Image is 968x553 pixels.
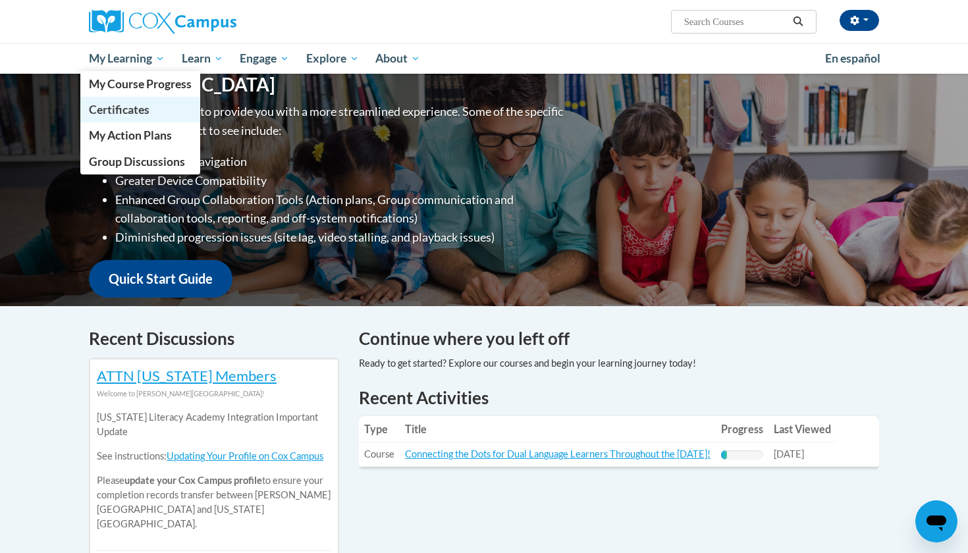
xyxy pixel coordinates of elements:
button: Account Settings [840,10,879,31]
span: Learn [182,51,223,66]
div: Main menu [69,43,899,74]
p: Overall, we are proud to provide you with a more streamlined experience. Some of the specific cha... [89,102,566,140]
a: Quick Start Guide [89,260,232,298]
a: My Learning [80,43,173,74]
input: Search Courses [683,14,788,30]
span: Group Discussions [89,155,185,169]
div: Welcome to [PERSON_NAME][GEOGRAPHIC_DATA]! [97,386,331,401]
th: Progress [716,416,768,442]
th: Last Viewed [768,416,836,442]
a: Updating Your Profile on Cox Campus [167,450,323,461]
a: Engage [231,43,298,74]
a: ATTN [US_STATE] Members [97,367,277,384]
div: Please to ensure your completion records transfer between [PERSON_NAME][GEOGRAPHIC_DATA] and [US_... [97,401,331,541]
a: Explore [298,43,367,74]
th: Title [400,416,716,442]
a: Cox Campus [89,10,339,34]
span: Explore [306,51,359,66]
li: Enhanced Group Collaboration Tools (Action plans, Group communication and collaboration tools, re... [115,190,566,228]
span: Course [364,448,394,460]
a: Certificates [80,97,200,122]
button: Search [788,14,808,30]
b: update your Cox Campus profile [124,475,262,486]
span: Certificates [89,103,149,117]
a: Connecting the Dots for Dual Language Learners Throughout the [DATE]! [405,448,711,460]
iframe: Button to launch messaging window [915,500,957,542]
a: My Course Progress [80,71,200,97]
span: My Action Plans [89,128,172,142]
a: About [367,43,429,74]
th: Type [359,416,400,442]
span: Engage [240,51,289,66]
p: See instructions: [97,449,331,463]
li: Greater Device Compatibility [115,171,566,190]
li: Improved Site Navigation [115,152,566,171]
span: About [375,51,420,66]
span: [DATE] [774,448,804,460]
a: My Action Plans [80,122,200,148]
h4: Continue where you left off [359,326,879,352]
img: Cox Campus [89,10,236,34]
h4: Recent Discussions [89,326,339,352]
h1: Recent Activities [359,386,879,409]
span: My Course Progress [89,77,192,91]
p: [US_STATE] Literacy Academy Integration Important Update [97,410,331,439]
li: Diminished progression issues (site lag, video stalling, and playback issues) [115,228,566,247]
span: En español [825,51,880,65]
span: My Learning [89,51,165,66]
a: Group Discussions [80,149,200,174]
div: Progress, % [721,450,727,460]
a: En español [817,45,889,72]
a: Learn [173,43,232,74]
